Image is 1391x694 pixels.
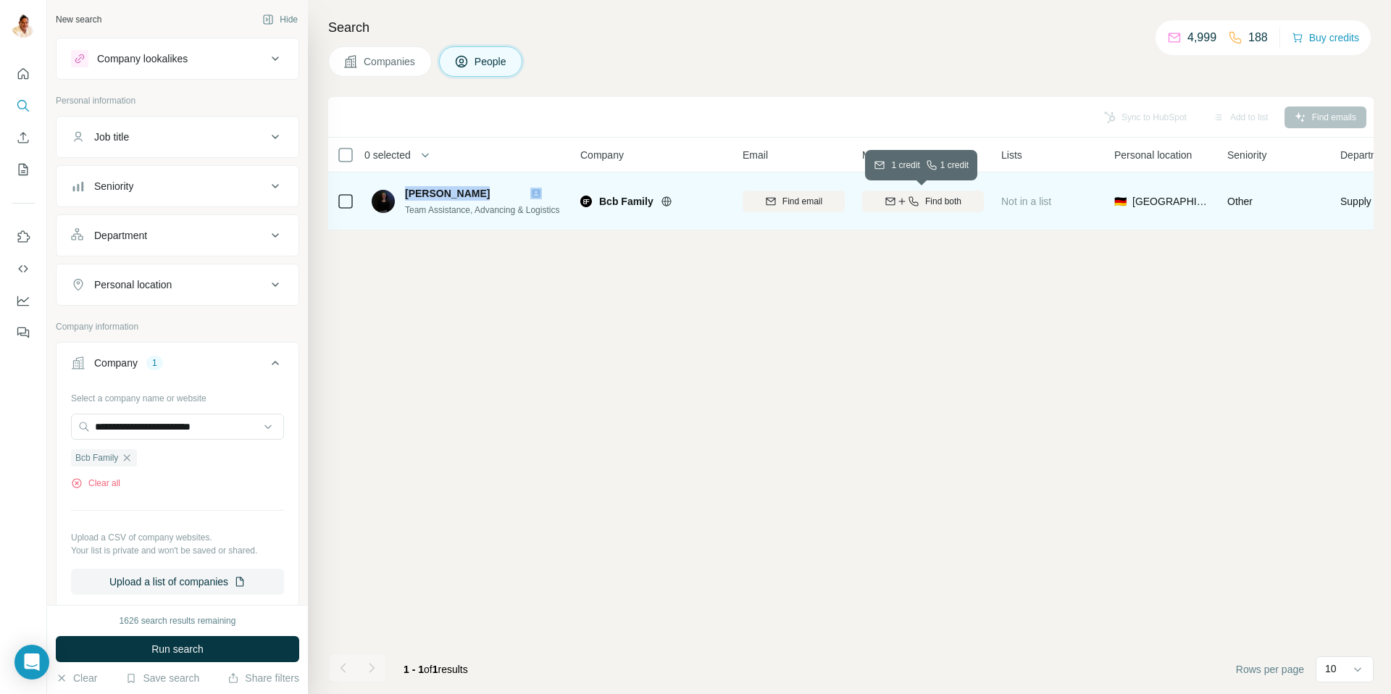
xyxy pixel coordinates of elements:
div: Job title [94,130,129,144]
button: Find both [862,191,984,212]
span: Team Assistance, Advancing & Logistics [405,205,559,215]
button: Buy credits [1292,28,1359,48]
span: [GEOGRAPHIC_DATA] [1132,194,1210,209]
p: 4,999 [1187,29,1216,46]
p: Your list is private and won't be saved or shared. [71,544,284,557]
span: Bcb Family [599,194,653,209]
div: Personal location [94,277,172,292]
span: Lists [1001,148,1022,162]
button: Personal location [57,267,298,302]
button: Use Surfe on LinkedIn [12,224,35,250]
span: 1 [433,664,438,675]
button: Clear [56,671,97,685]
button: Company1 [57,346,298,386]
span: [PERSON_NAME] [405,188,490,199]
div: 1 [146,356,163,369]
img: Avatar [372,190,395,213]
span: 0 selected [364,148,411,162]
span: Mobile [862,148,892,162]
span: Not in a list [1001,196,1051,207]
p: Upload a CSV of company websites. [71,531,284,544]
span: Run search [151,642,204,656]
span: Find both [925,195,961,208]
img: LinkedIn logo [530,188,542,199]
div: New search [56,13,101,26]
p: Personal information [56,94,299,107]
div: 1626 search results remaining [120,614,236,627]
button: Search [12,93,35,119]
p: Company information [56,320,299,333]
button: My lists [12,156,35,183]
img: Logo of Bcb Family [580,196,592,207]
button: Job title [57,120,298,154]
div: Company lookalikes [97,51,188,66]
span: Seniority [1227,148,1266,162]
button: Feedback [12,319,35,346]
span: of [424,664,433,675]
button: Dashboard [12,288,35,314]
span: Rows per page [1236,662,1304,677]
div: Select a company name or website [71,386,284,405]
button: Quick start [12,61,35,87]
span: Company [580,148,624,162]
span: results [404,664,468,675]
span: Companies [364,54,417,69]
div: Open Intercom Messenger [14,645,49,680]
button: Upload a list of companies [71,569,284,595]
div: Department [94,228,147,243]
span: Bcb Family [75,451,118,464]
span: Find email [782,195,822,208]
div: Company [94,356,138,370]
button: Run search [56,636,299,662]
span: 🇩🇪 [1114,194,1127,209]
button: Clear all [71,477,120,490]
p: 10 [1325,661,1337,676]
span: Other [1227,196,1253,207]
h4: Search [328,17,1374,38]
div: Seniority [94,179,133,193]
button: Seniority [57,169,298,204]
button: Department [57,218,298,253]
span: 1 - 1 [404,664,424,675]
button: Company lookalikes [57,41,298,76]
span: Personal location [1114,148,1192,162]
button: Hide [252,9,308,30]
button: Share filters [227,671,299,685]
p: 188 [1248,29,1268,46]
button: Use Surfe API [12,256,35,282]
button: Find email [743,191,845,212]
span: People [475,54,508,69]
span: Email [743,148,768,162]
button: Save search [125,671,199,685]
button: Enrich CSV [12,125,35,151]
img: Avatar [12,14,35,38]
